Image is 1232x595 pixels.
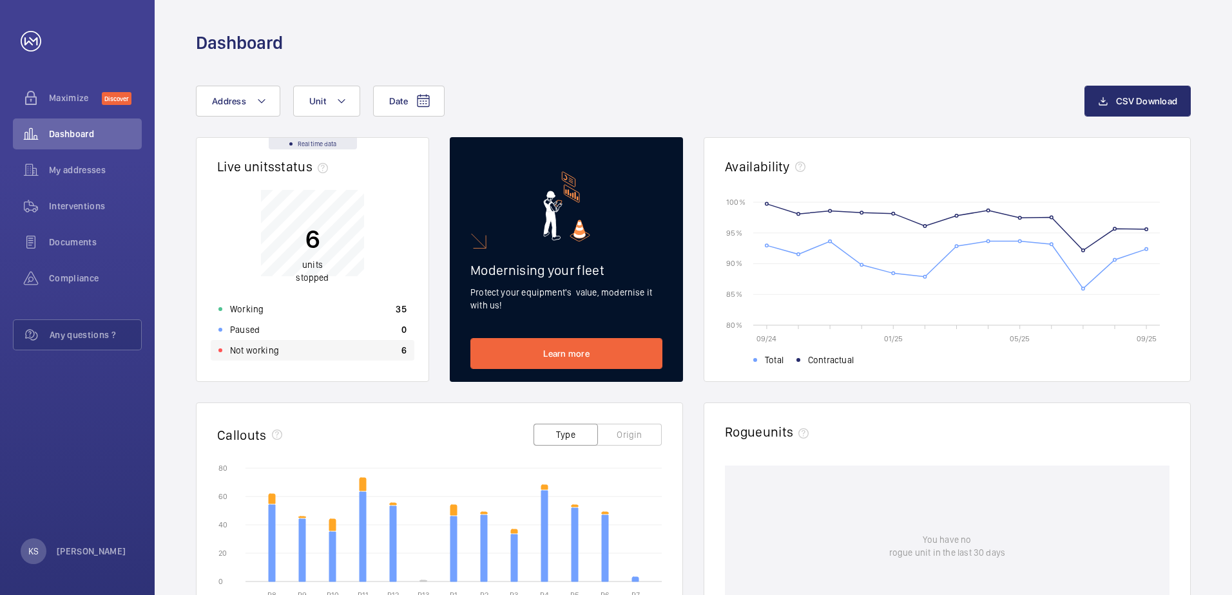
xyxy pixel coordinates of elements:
[726,320,742,329] text: 80 %
[217,158,333,175] h2: Live units
[28,545,39,558] p: KS
[725,158,790,175] h2: Availability
[401,344,407,357] p: 6
[218,520,227,529] text: 40
[218,577,223,586] text: 0
[218,492,227,501] text: 60
[726,228,742,237] text: 95 %
[534,424,598,446] button: Type
[725,424,814,440] h2: Rogue
[309,96,326,106] span: Unit
[218,464,227,473] text: 80
[293,86,360,117] button: Unit
[102,92,131,105] span: Discover
[389,96,408,106] span: Date
[889,533,1005,559] p: You have no rogue unit in the last 30 days
[269,138,357,149] div: Real time data
[884,334,903,343] text: 01/25
[49,236,142,249] span: Documents
[401,323,407,336] p: 0
[756,334,776,343] text: 09/24
[296,258,329,284] p: units
[1084,86,1191,117] button: CSV Download
[57,545,126,558] p: [PERSON_NAME]
[396,303,407,316] p: 35
[765,354,784,366] span: Total
[597,424,662,446] button: Origin
[470,286,662,312] p: Protect your equipment's value, modernise it with us!
[196,86,280,117] button: Address
[230,344,279,357] p: Not working
[50,328,141,341] span: Any questions ?
[49,200,142,212] span: Interventions
[49,164,142,176] span: My addresses
[1010,334,1030,343] text: 05/25
[1137,334,1157,343] text: 09/25
[373,86,445,117] button: Date
[543,171,590,241] img: marketing-card.svg
[217,427,267,443] h2: Callouts
[49,272,142,285] span: Compliance
[230,303,264,316] p: Working
[230,323,260,336] p: Paused
[49,91,102,104] span: Maximize
[1116,96,1177,106] span: CSV Download
[808,354,854,366] span: Contractual
[726,259,742,268] text: 90 %
[212,96,246,106] span: Address
[274,158,333,175] span: status
[49,127,142,140] span: Dashboard
[470,338,662,369] a: Learn more
[296,272,329,283] span: stopped
[218,549,227,558] text: 20
[196,31,283,55] h1: Dashboard
[763,424,814,440] span: units
[296,223,329,255] p: 6
[470,262,662,278] h2: Modernising your fleet
[726,197,746,206] text: 100 %
[726,290,742,299] text: 85 %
